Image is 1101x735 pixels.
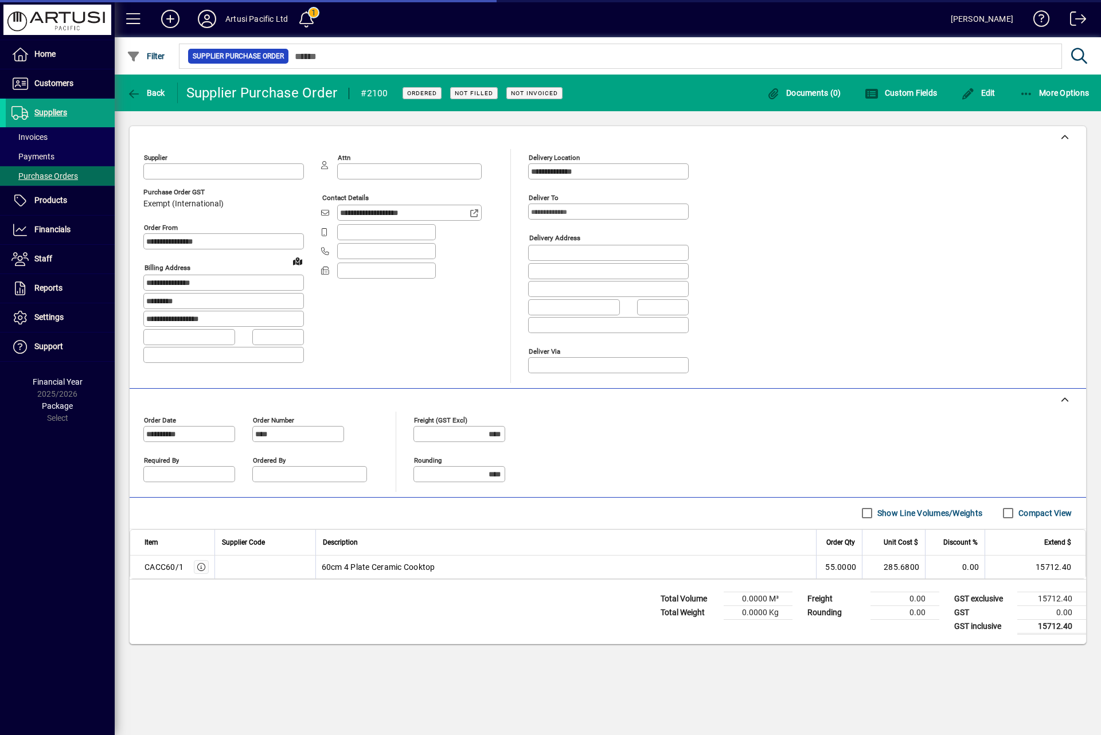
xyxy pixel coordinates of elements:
a: Support [6,333,115,361]
span: Unit Cost $ [884,536,918,549]
mat-label: Rounding [414,456,442,464]
mat-label: Attn [338,154,350,162]
span: Package [42,401,73,410]
span: Support [34,342,63,351]
span: Purchase Orders [11,171,78,181]
button: Documents (0) [764,83,844,103]
div: Artusi Pacific Ltd [225,10,288,28]
td: 0.00 [925,556,985,578]
div: Supplier Purchase Order [186,84,338,102]
span: Not Filled [455,89,493,97]
label: Show Line Volumes/Weights [875,507,982,519]
td: Total Volume [655,592,724,605]
a: Products [6,186,115,215]
mat-label: Order number [253,416,294,424]
td: GST inclusive [948,619,1017,634]
td: 0.00 [870,592,939,605]
mat-label: Delivery Location [529,154,580,162]
app-page-header-button: Back [115,83,178,103]
a: Purchase Orders [6,166,115,186]
td: 15712.40 [985,556,1086,578]
span: Filter [127,52,165,61]
span: 60cm 4 Plate Ceramic Cooktop [322,561,435,573]
td: 0.0000 M³ [724,592,792,605]
span: Financial Year [33,377,83,386]
span: Custom Fields [865,88,937,97]
span: Settings [34,312,64,322]
td: Total Weight [655,605,724,619]
div: CACC60/1 [145,561,183,573]
span: More Options [1020,88,1090,97]
span: Financials [34,225,71,234]
span: Supplier Code [222,536,265,549]
span: Products [34,196,67,205]
mat-label: Freight (GST excl) [414,416,467,424]
mat-label: Deliver To [529,194,559,202]
mat-label: Deliver via [529,347,560,355]
span: Purchase Order GST [143,189,224,196]
a: Staff [6,245,115,273]
button: Back [124,83,168,103]
span: Exempt (International) [143,200,224,209]
a: Payments [6,147,115,166]
button: Custom Fields [862,83,940,103]
span: Not Invoiced [511,89,558,97]
span: Supplier Purchase Order [193,50,284,62]
a: Financials [6,216,115,244]
mat-label: Required by [144,456,179,464]
span: Payments [11,152,54,161]
div: #2100 [361,84,388,103]
td: 0.0000 Kg [724,605,792,619]
span: Description [323,536,358,549]
label: Compact View [1016,507,1072,519]
td: 0.00 [870,605,939,619]
span: Extend $ [1044,536,1071,549]
a: Home [6,40,115,69]
a: Customers [6,69,115,98]
a: View on map [288,252,307,270]
span: Staff [34,254,52,263]
span: Ordered [407,89,437,97]
td: 55.0000 [816,556,862,578]
button: Edit [958,83,998,103]
td: 0.00 [1017,605,1086,619]
button: Filter [124,46,168,67]
button: Add [152,9,189,29]
td: 285.6800 [862,556,925,578]
td: Freight [802,592,870,605]
span: Documents (0) [767,88,841,97]
a: Reports [6,274,115,303]
mat-label: Supplier [144,154,167,162]
a: Knowledge Base [1025,2,1050,40]
td: 15712.40 [1017,592,1086,605]
span: Home [34,49,56,58]
button: More Options [1017,83,1092,103]
mat-label: Order from [144,224,178,232]
span: Order Qty [826,536,855,549]
span: Customers [34,79,73,88]
a: Logout [1061,2,1087,40]
td: Rounding [802,605,870,619]
button: Profile [189,9,225,29]
td: GST [948,605,1017,619]
mat-label: Order date [144,416,176,424]
mat-label: Ordered by [253,456,286,464]
span: Reports [34,283,63,292]
span: Edit [961,88,995,97]
span: Back [127,88,165,97]
div: [PERSON_NAME] [951,10,1013,28]
td: GST exclusive [948,592,1017,605]
span: Suppliers [34,108,67,117]
a: Invoices [6,127,115,147]
span: Invoices [11,132,48,142]
span: Discount % [943,536,978,549]
span: Item [145,536,158,549]
td: 15712.40 [1017,619,1086,634]
a: Settings [6,303,115,332]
